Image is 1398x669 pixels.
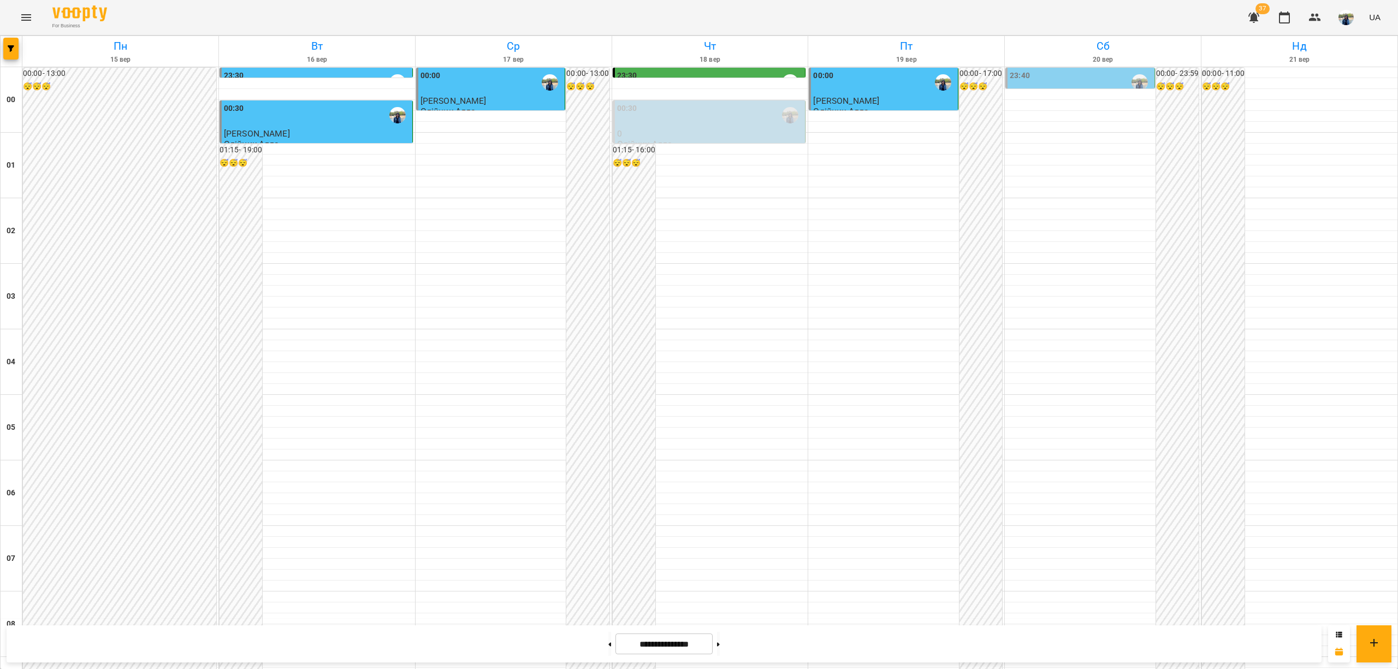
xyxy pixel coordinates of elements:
h6: Чт [614,38,807,55]
h6: 16 вер [221,55,413,65]
img: Олійник Алла [782,74,798,91]
span: [PERSON_NAME] [813,96,879,106]
h6: Пн [24,38,217,55]
span: For Business [52,22,107,29]
label: 00:00 [813,70,833,82]
p: Олійник Алла [224,139,280,149]
h6: Сб [1006,38,1199,55]
h6: 00:00 - 11:00 [1202,68,1245,80]
h6: Вт [221,38,413,55]
img: Олійник Алла [935,74,951,91]
img: 79bf113477beb734b35379532aeced2e.jpg [1338,10,1354,25]
h6: Ср [417,38,610,55]
label: 23:30 [617,70,637,82]
img: Олійник Алла [782,107,798,123]
p: 0 [617,129,803,138]
span: UA [1369,11,1381,23]
h6: 00 [7,94,15,106]
h6: 08 [7,618,15,630]
p: Олійник Алла [617,139,673,149]
img: Олійник Алла [389,107,406,123]
button: UA [1365,7,1385,27]
span: 37 [1255,3,1270,14]
img: Олійник Алла [542,74,558,91]
h6: 05 [7,422,15,434]
label: 23:30 [224,70,244,82]
label: 00:30 [617,103,637,115]
h6: 01:15 - 19:00 [220,144,262,156]
label: 23:40 [1010,70,1030,82]
h6: 😴😴😴 [613,157,655,169]
h6: 07 [7,553,15,565]
label: 00:00 [420,70,441,82]
h6: Пт [810,38,1003,55]
h6: 00:00 - 17:00 [959,68,1002,80]
h6: 😴😴😴 [23,81,216,93]
h6: 21 вер [1203,55,1396,65]
h6: 😴😴😴 [1156,81,1199,93]
img: Олійник Алла [1132,74,1148,91]
p: Олійник Алла [420,106,476,116]
h6: 😴😴😴 [1202,81,1245,93]
h6: 😴😴😴 [220,157,262,169]
h6: 01:15 - 16:00 [613,144,655,156]
h6: 😴😴😴 [959,81,1002,93]
label: 00:30 [224,103,244,115]
span: [PERSON_NAME] [224,128,290,139]
h6: 😴😴😴 [566,81,609,93]
h6: 02 [7,225,15,237]
h6: 04 [7,356,15,368]
img: Олійник Алла [389,74,406,91]
h6: 01 [7,159,15,171]
button: Menu [13,4,39,31]
h6: 00:00 - 13:00 [566,68,609,80]
img: Voopty Logo [52,5,107,21]
h6: 17 вер [417,55,610,65]
h6: 06 [7,487,15,499]
h6: 00:00 - 23:59 [1156,68,1199,80]
h6: 15 вер [24,55,217,65]
h6: 20 вер [1006,55,1199,65]
p: Олійник Алла [813,106,869,116]
h6: 19 вер [810,55,1003,65]
h6: Нд [1203,38,1396,55]
span: [PERSON_NAME] [420,96,487,106]
h6: 00:00 - 13:00 [23,68,216,80]
h6: 18 вер [614,55,807,65]
h6: 03 [7,291,15,303]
